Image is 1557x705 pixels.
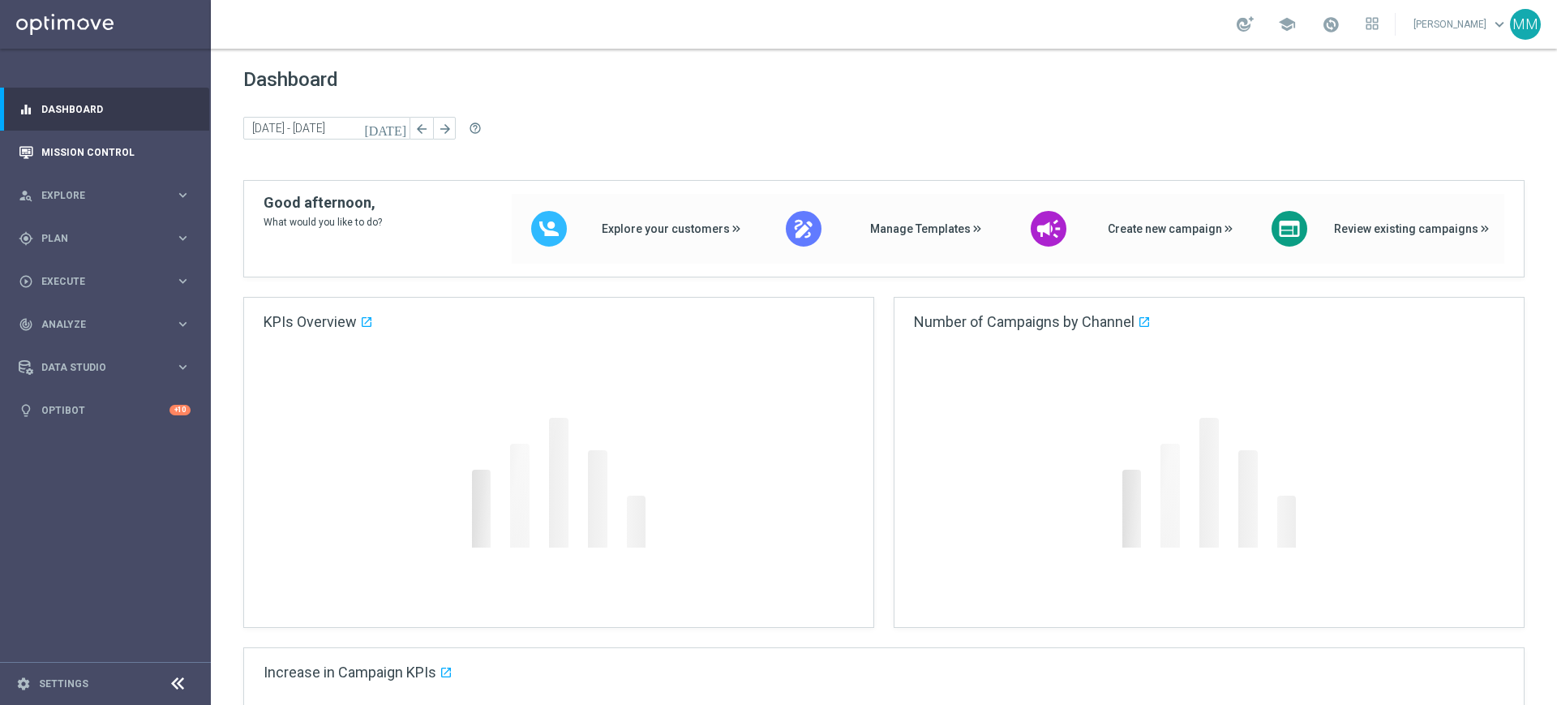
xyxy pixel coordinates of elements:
div: Analyze [19,317,175,332]
button: Data Studio keyboard_arrow_right [18,361,191,374]
button: play_circle_outline Execute keyboard_arrow_right [18,275,191,288]
a: Settings [39,679,88,689]
button: track_changes Analyze keyboard_arrow_right [18,318,191,331]
button: lightbulb Optibot +10 [18,404,191,417]
span: Execute [41,277,175,286]
i: play_circle_outline [19,274,33,289]
i: track_changes [19,317,33,332]
button: Mission Control [18,146,191,159]
button: gps_fixed Plan keyboard_arrow_right [18,232,191,245]
i: settings [16,677,31,691]
button: equalizer Dashboard [18,103,191,116]
div: Data Studio [19,360,175,375]
i: person_search [19,188,33,203]
i: gps_fixed [19,231,33,246]
i: keyboard_arrow_right [175,230,191,246]
i: keyboard_arrow_right [175,359,191,375]
div: +10 [169,405,191,415]
span: keyboard_arrow_down [1491,15,1508,33]
span: Explore [41,191,175,200]
div: Dashboard [19,88,191,131]
span: Analyze [41,320,175,329]
div: Optibot [19,389,191,432]
span: school [1278,15,1296,33]
span: Data Studio [41,363,175,372]
i: keyboard_arrow_right [175,273,191,289]
div: Plan [19,231,175,246]
div: Mission Control [19,131,191,174]
i: keyboard_arrow_right [175,187,191,203]
button: person_search Explore keyboard_arrow_right [18,189,191,202]
a: Optibot [41,389,169,432]
div: MM [1510,9,1541,40]
a: [PERSON_NAME]keyboard_arrow_down [1412,12,1510,37]
span: Plan [41,234,175,243]
i: keyboard_arrow_right [175,316,191,332]
div: Explore [19,188,175,203]
div: Execute [19,274,175,289]
a: Dashboard [41,88,191,131]
i: equalizer [19,102,33,117]
a: Mission Control [41,131,191,174]
i: lightbulb [19,403,33,418]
